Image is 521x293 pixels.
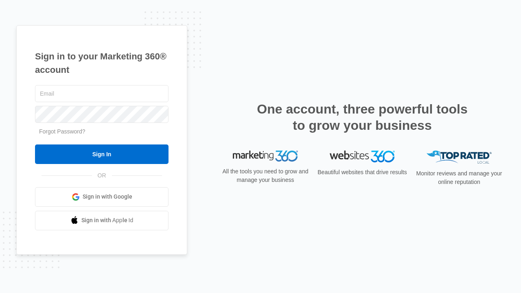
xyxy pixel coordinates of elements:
[39,128,85,135] a: Forgot Password?
[220,167,311,184] p: All the tools you need to grow and manage your business
[414,169,505,186] p: Monitor reviews and manage your online reputation
[254,101,470,133] h2: One account, three powerful tools to grow your business
[427,151,492,164] img: Top Rated Local
[330,151,395,162] img: Websites 360
[35,211,169,230] a: Sign in with Apple Id
[35,50,169,77] h1: Sign in to your Marketing 360® account
[83,192,132,201] span: Sign in with Google
[35,85,169,102] input: Email
[92,171,112,180] span: OR
[81,216,134,225] span: Sign in with Apple Id
[233,151,298,162] img: Marketing 360
[317,168,408,177] p: Beautiful websites that drive results
[35,144,169,164] input: Sign In
[35,187,169,207] a: Sign in with Google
